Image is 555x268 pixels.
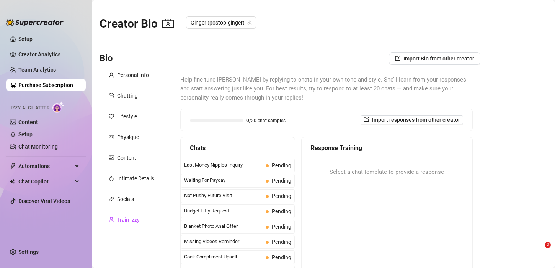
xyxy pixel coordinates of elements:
span: Pending [272,208,291,214]
a: Creator Analytics [18,48,80,60]
a: Content [18,119,38,125]
span: link [109,196,114,202]
span: Ginger (postop-ginger) [191,17,251,28]
div: Train Izzy [117,216,140,224]
span: import [364,117,369,122]
span: Pending [272,162,291,168]
span: user [109,72,114,78]
div: Response Training [311,143,463,153]
span: experiment [109,217,114,222]
span: 2 [545,242,551,248]
span: Missing Videos Reminder [184,238,263,245]
span: Import responses from other creator [372,117,460,123]
a: Setup [18,36,33,42]
a: Discover Viral Videos [18,198,70,204]
span: Chats [190,143,206,153]
span: heart [109,114,114,119]
div: Chatting [117,92,138,100]
span: Chat Copilot [18,175,73,188]
span: contacts [162,18,174,29]
span: Waiting For Payday [184,176,263,184]
h2: Creator Bio [100,16,174,31]
span: Izzy AI Chatter [11,105,49,112]
div: Content [117,154,136,162]
div: Intimate Details [117,174,154,183]
span: Pending [272,224,291,230]
span: Last Money Nipples Inquiry [184,161,263,169]
span: thunderbolt [10,163,16,169]
span: Pending [272,178,291,184]
a: Setup [18,131,33,137]
div: Personal Info [117,71,149,79]
span: Automations [18,160,73,172]
a: Team Analytics [18,67,56,73]
iframe: Intercom live chat [529,242,547,260]
a: Chat Monitoring [18,144,58,150]
button: Import Bio from other creator [389,52,480,65]
span: Blanket Photo Anal Offer [184,222,263,230]
button: Import responses from other creator [361,115,463,124]
span: picture [109,155,114,160]
span: 0/20 chat samples [246,118,286,123]
span: idcard [109,134,114,140]
span: Not Pushy Future Visit [184,192,263,199]
span: import [395,56,400,61]
span: Budget Fifty Request [184,207,263,215]
span: Help fine-tune [PERSON_NAME] by replying to chats in your own tone and style. She’ll learn from y... [180,75,473,103]
span: Pending [272,193,291,199]
div: Physique [117,133,139,141]
a: Purchase Subscription [18,82,73,88]
img: AI Chatter [52,101,64,113]
span: Cock Compliment Upsell [184,253,263,261]
img: Chat Copilot [10,179,15,184]
div: Lifestyle [117,112,137,121]
span: Pending [272,254,291,260]
span: Select a chat template to provide a response [330,168,444,177]
span: message [109,93,114,98]
a: Settings [18,249,39,255]
span: Import Bio from other creator [403,56,474,62]
img: logo-BBDzfeDw.svg [6,18,64,26]
span: fire [109,176,114,181]
h3: Bio [100,52,113,65]
span: Pending [272,239,291,245]
span: team [247,20,252,25]
div: Socials [117,195,134,203]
